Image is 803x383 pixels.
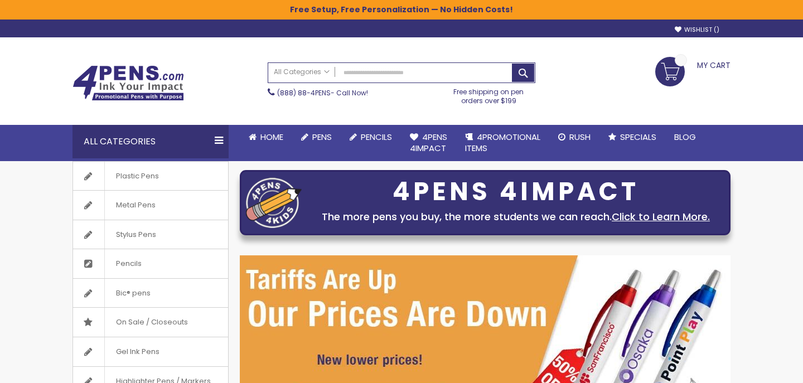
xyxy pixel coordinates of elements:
a: 4PROMOTIONALITEMS [456,125,549,161]
div: All Categories [72,125,229,158]
img: four_pen_logo.png [246,177,302,228]
a: On Sale / Closeouts [73,308,228,337]
a: Metal Pens [73,191,228,220]
span: Metal Pens [104,191,167,220]
a: Bic® pens [73,279,228,308]
img: 4Pens Custom Pens and Promotional Products [72,65,184,101]
div: Free shipping on pen orders over $199 [442,83,536,105]
span: Specials [620,131,656,143]
a: Click to Learn More. [612,210,710,224]
span: Rush [569,131,591,143]
a: All Categories [268,63,335,81]
span: Bic® pens [104,279,162,308]
span: All Categories [274,67,330,76]
span: Pencils [361,131,392,143]
a: Pencils [73,249,228,278]
span: Gel Ink Pens [104,337,171,366]
span: Pencils [104,249,153,278]
div: The more pens you buy, the more students we can reach. [307,209,724,225]
a: Wishlist [675,26,719,34]
a: Home [240,125,292,149]
a: Pencils [341,125,401,149]
span: 4PROMOTIONAL ITEMS [465,131,540,154]
a: Gel Ink Pens [73,337,228,366]
span: Home [260,131,283,143]
a: Specials [599,125,665,149]
a: Plastic Pens [73,162,228,191]
div: 4PENS 4IMPACT [307,180,724,203]
span: Stylus Pens [104,220,167,249]
span: Blog [674,131,696,143]
span: On Sale / Closeouts [104,308,199,337]
a: Blog [665,125,705,149]
span: Plastic Pens [104,162,170,191]
a: Pens [292,125,341,149]
a: Rush [549,125,599,149]
span: 4Pens 4impact [410,131,447,154]
a: 4Pens4impact [401,125,456,161]
a: (888) 88-4PENS [277,88,331,98]
a: Stylus Pens [73,220,228,249]
span: - Call Now! [277,88,368,98]
span: Pens [312,131,332,143]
